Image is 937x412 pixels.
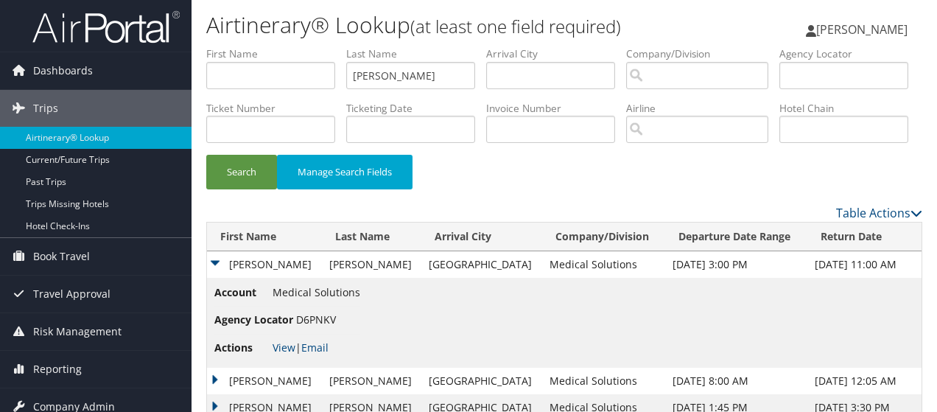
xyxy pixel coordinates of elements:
th: Arrival City: activate to sort column ascending [421,223,542,251]
td: [DATE] 3:00 PM [665,251,807,278]
td: [DATE] 8:00 AM [665,368,807,394]
h1: Airtinerary® Lookup [206,10,684,41]
label: Agency Locator [779,46,919,61]
td: [GEOGRAPHIC_DATA] [421,251,542,278]
td: [DATE] 11:00 AM [807,251,922,278]
span: Medical Solutions [273,285,360,299]
span: | [273,341,329,355]
label: Arrival City [486,46,626,61]
th: Last Name: activate to sort column ascending [322,223,421,251]
img: airportal-logo.png [32,10,180,44]
span: Actions [214,340,270,356]
a: View [273,341,295,355]
label: Airline [626,101,779,116]
a: Table Actions [836,205,922,221]
span: Reporting [33,351,82,388]
small: (at least one field required) [410,14,621,38]
span: Book Travel [33,238,90,275]
th: Company/Division [542,223,665,251]
td: [PERSON_NAME] [207,368,322,394]
td: Medical Solutions [542,368,665,394]
button: Manage Search Fields [277,155,413,189]
span: [PERSON_NAME] [816,21,908,38]
span: Risk Management [33,313,122,350]
label: Hotel Chain [779,101,919,116]
td: Medical Solutions [542,251,665,278]
span: Dashboards [33,52,93,89]
label: Ticketing Date [346,101,486,116]
a: [PERSON_NAME] [806,7,922,52]
label: Company/Division [626,46,779,61]
td: [PERSON_NAME] [322,368,421,394]
th: First Name: activate to sort column ascending [207,223,322,251]
span: D6PNKV [296,313,336,327]
span: Account [214,284,270,301]
span: Trips [33,90,58,127]
button: Search [206,155,277,189]
span: Travel Approval [33,276,110,313]
label: Invoice Number [486,101,626,116]
label: Ticket Number [206,101,346,116]
label: First Name [206,46,346,61]
td: [PERSON_NAME] [322,251,421,278]
td: [PERSON_NAME] [207,251,322,278]
label: Last Name [346,46,486,61]
td: [DATE] 12:05 AM [807,368,922,394]
th: Return Date: activate to sort column ascending [807,223,922,251]
span: Agency Locator [214,312,293,328]
a: Email [301,341,329,355]
th: Departure Date Range: activate to sort column ascending [665,223,807,251]
td: [GEOGRAPHIC_DATA] [421,368,542,394]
